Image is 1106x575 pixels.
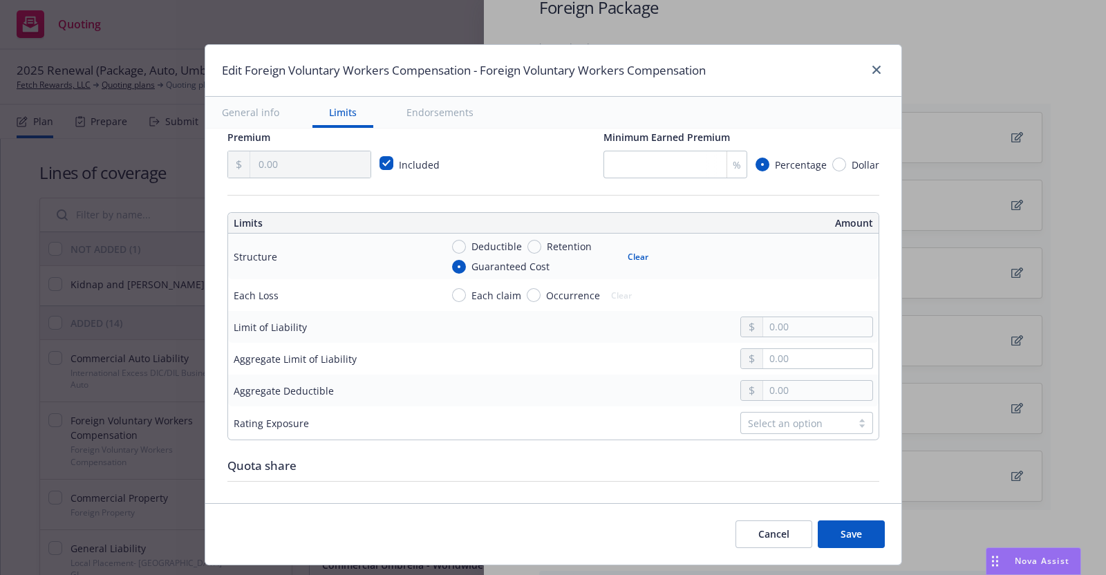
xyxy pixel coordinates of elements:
span: Guaranteed Cost [471,259,550,274]
span: Deductible [471,239,522,254]
button: Limits [312,97,373,128]
button: Save [818,520,885,548]
span: Minimum Earned Premium [603,131,730,144]
h1: Edit Foreign Voluntary Workers Compensation - Foreign Voluntary Workers Compensation [222,62,706,79]
input: 0.00 [763,349,872,368]
span: Occurrence [546,288,600,303]
input: 0.00 [763,381,872,400]
button: Clear [619,247,657,266]
span: Percentage [775,158,827,172]
span: Lead Carrier/Lead Lines of Coverage [227,500,398,513]
input: 0.00 [763,317,872,337]
div: Aggregate Limit of Liability [234,352,357,366]
button: Nova Assist [986,547,1081,575]
input: Dollar [832,158,846,171]
a: close [868,62,885,78]
span: Included [399,158,440,171]
input: Retention [527,240,541,254]
input: Each claim [452,288,466,302]
input: Percentage [756,158,769,171]
div: Drag to move [986,548,1004,574]
div: Select an option [748,416,845,431]
div: Limit of Liability [234,320,307,334]
input: Deductible [452,240,466,254]
th: Amount [560,213,879,234]
button: Endorsements [390,97,490,128]
div: Aggregate Deductible [234,384,334,398]
input: 0.00 [250,151,370,178]
span: Premium [227,131,270,144]
th: Limits [228,213,488,234]
input: Guaranteed Cost [452,260,466,274]
button: General info [205,97,296,128]
div: Quota share [227,457,879,475]
input: Occurrence [527,288,541,302]
span: Nova Assist [1015,555,1069,567]
span: Retention [547,239,592,254]
span: Each claim [471,288,521,303]
div: Each Loss [234,288,279,303]
div: Structure [234,249,277,264]
span: Dollar [852,158,879,172]
div: Rating Exposure [234,416,309,431]
button: Cancel [735,520,812,548]
span: % [733,158,741,172]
